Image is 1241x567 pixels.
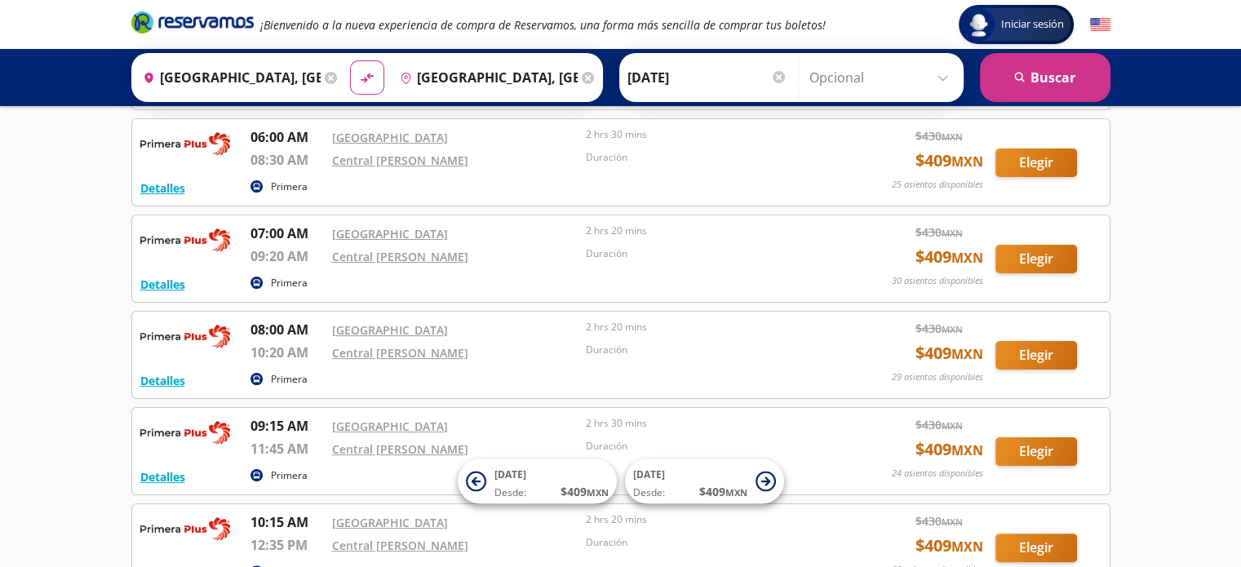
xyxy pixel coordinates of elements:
p: 25 asientos disponibles [892,178,983,192]
p: 06:00 AM [250,127,324,147]
small: MXN [587,486,609,498]
p: 08:00 AM [250,320,324,339]
a: [GEOGRAPHIC_DATA] [332,419,448,434]
p: 29 asientos disponibles [892,370,983,384]
p: 09:20 AM [250,246,324,266]
p: Duración [586,246,832,261]
span: $ 430 [915,416,963,433]
button: [DATE]Desde:$409MXN [625,459,784,504]
small: MXN [951,153,983,171]
p: 2 hrs 30 mins [586,416,832,431]
p: 08:30 AM [250,150,324,170]
p: Primera [271,179,308,194]
button: Detalles [140,276,185,293]
small: MXN [951,441,983,459]
em: ¡Bienvenido a la nueva experiencia de compra de Reservamos, una forma más sencilla de comprar tus... [260,17,826,33]
a: [GEOGRAPHIC_DATA] [332,130,448,145]
p: 12:35 PM [250,535,324,555]
p: Duración [586,343,832,357]
p: 2 hrs 30 mins [586,127,832,142]
span: $ 430 [915,224,963,241]
input: Buscar Origen [136,57,321,98]
img: RESERVAMOS [140,512,230,545]
p: Duración [586,535,832,550]
small: MXN [951,345,983,363]
span: $ 430 [915,127,963,144]
small: MXN [942,131,963,143]
p: 07:00 AM [250,224,324,243]
span: $ 409 [699,483,747,500]
button: Elegir [995,148,1077,177]
img: RESERVAMOS [140,127,230,160]
p: 10:15 AM [250,512,324,532]
small: MXN [942,323,963,335]
i: Brand Logo [131,10,254,34]
span: $ 409 [915,437,983,462]
span: Iniciar sesión [995,16,1070,33]
p: 24 asientos disponibles [892,467,983,481]
small: MXN [942,516,963,528]
p: Primera [271,276,308,290]
button: English [1090,15,1110,35]
small: MXN [725,486,747,498]
small: MXN [942,227,963,239]
a: Central [PERSON_NAME] [332,345,468,361]
img: RESERVAMOS [140,224,230,256]
a: Central [PERSON_NAME] [332,249,468,264]
span: [DATE] [633,467,665,481]
span: Desde: [494,485,526,500]
a: Brand Logo [131,10,254,39]
button: [DATE]Desde:$409MXN [458,459,617,504]
img: RESERVAMOS [140,320,230,352]
p: 11:45 AM [250,439,324,458]
button: Elegir [995,437,1077,466]
span: $ 409 [915,534,983,558]
button: Detalles [140,179,185,197]
button: Elegir [995,534,1077,562]
input: Elegir Fecha [627,57,787,98]
p: Duración [586,439,832,454]
p: 2 hrs 20 mins [586,512,832,527]
span: Desde: [633,485,665,500]
a: [GEOGRAPHIC_DATA] [332,322,448,338]
small: MXN [951,249,983,267]
a: [GEOGRAPHIC_DATA] [332,515,448,530]
button: Detalles [140,372,185,389]
span: $ 430 [915,512,963,529]
a: Central [PERSON_NAME] [332,441,468,457]
p: 10:20 AM [250,343,324,362]
small: MXN [951,538,983,556]
a: Central [PERSON_NAME] [332,153,468,168]
p: 30 asientos disponibles [892,274,983,288]
span: $ 409 [915,148,983,173]
span: $ 409 [561,483,609,500]
small: MXN [942,419,963,432]
p: Primera [271,468,308,483]
input: Opcional [809,57,955,98]
button: Elegir [995,341,1077,370]
button: Elegir [995,245,1077,273]
span: [DATE] [494,467,526,481]
span: $ 409 [915,245,983,269]
button: Buscar [980,53,1110,102]
p: 2 hrs 20 mins [586,224,832,238]
button: Detalles [140,468,185,485]
input: Buscar Destino [393,57,578,98]
img: RESERVAMOS [140,416,230,449]
span: $ 430 [915,320,963,337]
p: 09:15 AM [250,416,324,436]
p: Primera [271,372,308,387]
a: Central [PERSON_NAME] [332,538,468,553]
p: Duración [586,150,832,165]
p: 2 hrs 20 mins [586,320,832,334]
span: $ 409 [915,341,983,365]
a: [GEOGRAPHIC_DATA] [332,226,448,241]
